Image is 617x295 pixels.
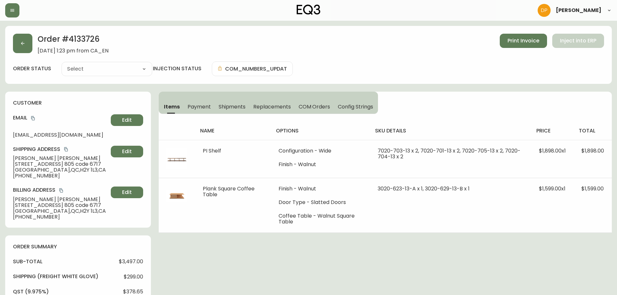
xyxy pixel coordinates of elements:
[253,103,291,110] span: Replacements
[13,114,108,121] h4: Email
[124,274,143,280] span: $299.00
[111,114,143,126] button: Edit
[536,127,568,134] h4: price
[111,187,143,198] button: Edit
[508,37,539,44] span: Print Invoice
[338,103,373,110] span: Config Strings
[279,148,362,154] li: Configuration - Wide
[13,167,108,173] span: [GEOGRAPHIC_DATA] , QC , H2Y 1L3 , CA
[13,202,108,208] span: [STREET_ADDRESS] 805 code 6717
[539,147,566,154] span: $1,898.00 x 1
[276,127,365,134] h4: options
[538,4,551,17] img: b0154ba12ae69382d64d2f3159806b19
[38,48,109,54] span: [DATE] 1:23 pm from CA_EN
[13,173,108,179] span: [PHONE_NUMBER]
[13,243,143,250] h4: order summary
[375,127,526,134] h4: sku details
[122,148,132,155] span: Edit
[13,65,51,72] label: order status
[153,65,201,72] h4: injection status
[166,148,187,169] img: 01688e89-23ac-436a-82c1-c88041fe70fd.jpg
[200,127,266,134] h4: name
[219,103,246,110] span: Shipments
[279,199,362,205] li: Door Type - Slatted Doors
[279,162,362,167] li: Finish - Walnut
[556,8,601,13] span: [PERSON_NAME]
[13,161,108,167] span: [STREET_ADDRESS] 805 code 6717
[13,197,108,202] span: [PERSON_NAME] [PERSON_NAME]
[63,146,69,153] button: copy
[203,147,221,154] span: PI Shelf
[13,214,108,220] span: [PHONE_NUMBER]
[30,115,36,121] button: copy
[122,189,132,196] span: Edit
[13,258,42,265] h4: sub-total
[13,208,108,214] span: [GEOGRAPHIC_DATA] , QC , H2Y 1L3 , CA
[38,34,109,48] h2: Order # 4133726
[13,99,143,107] h4: customer
[164,103,180,110] span: Items
[299,103,330,110] span: COM Orders
[203,185,255,198] span: Plank Square Coffee Table
[539,185,566,192] span: $1,599.00 x 1
[188,103,211,110] span: Payment
[378,185,470,192] span: 3020-623-13-A x 1, 3020-629-13-B x 1
[119,259,143,265] span: $3,497.00
[13,146,108,153] h4: Shipping Address
[581,147,604,154] span: $1,898.00
[111,146,143,157] button: Edit
[13,132,108,138] span: [EMAIL_ADDRESS][DOMAIN_NAME]
[581,185,604,192] span: $1,599.00
[122,117,132,124] span: Edit
[579,127,607,134] h4: total
[378,147,520,160] span: 7020-703-13 x 2, 7020-701-13 x 2, 7020-705-13 x 2, 7020-704-13 x 2
[58,187,64,194] button: copy
[279,213,362,225] li: Coffee Table - Walnut Square Table
[279,186,362,192] li: Finish - Walnut
[13,187,108,194] h4: Billing Address
[13,155,108,161] span: [PERSON_NAME] [PERSON_NAME]
[166,186,187,207] img: 3020-624-SQ-400-1-cl6n7xkbt2w1u0134odmbi61u.jpg
[123,289,143,295] span: $378.65
[297,5,321,15] img: logo
[13,273,98,280] h4: Shipping ( Freight White Glove )
[500,34,547,48] button: Print Invoice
